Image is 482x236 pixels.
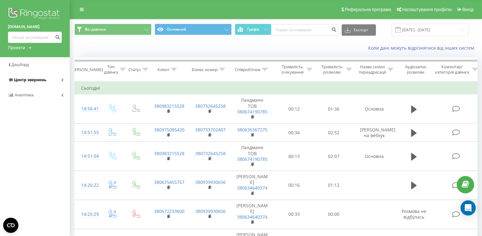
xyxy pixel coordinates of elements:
[154,103,184,109] a: 380983215528
[235,67,260,72] div: Співробітник
[154,179,184,185] a: 380675455757
[402,7,452,12] span: Налаштування профілю
[434,64,471,75] div: Коментар/категорія дзвінка
[359,64,386,75] div: Назва схеми переадресації
[230,94,274,124] td: Ландманн ТОВ
[314,171,354,200] td: 01:12
[400,64,431,75] div: Аудіозапис розмови
[195,179,226,185] a: 380939930656
[195,127,226,133] a: 380733702407
[81,179,94,191] div: 14:26:22
[462,7,473,12] span: Вихід
[274,124,314,142] td: 00:34
[354,142,395,171] td: Основна
[274,142,314,171] td: 00:13
[345,7,391,12] span: Реферальна програма
[195,103,226,109] a: 380732645258
[192,67,218,72] div: Бізнес номер
[155,24,232,35] button: Основний
[8,24,62,30] a: [DOMAIN_NAME]
[14,77,46,82] span: Центр звернень
[81,103,94,115] div: 14:56:41
[314,200,354,229] td: 00:00
[314,142,354,171] td: 02:07
[195,208,226,214] a: 380939930656
[157,67,170,72] div: Клієнт
[11,62,29,67] span: Дашборд
[354,94,395,124] td: Основна
[104,64,118,75] div: Тип дзвінка
[154,127,184,133] a: 380975085420
[71,67,103,72] div: [PERSON_NAME]
[235,24,271,35] button: Графік
[74,24,151,35] button: Всі дзвінки
[314,124,354,142] td: 02:52
[237,156,267,162] a: 380674190785
[81,150,94,162] div: 14:51:04
[237,109,267,115] a: 380674190785
[314,94,354,124] td: 01:36
[230,171,274,200] td: [PERSON_NAME]
[3,218,18,233] button: Open CMP widget
[460,200,476,215] div: Open Intercom Messenger
[15,93,34,97] span: Аналiтика
[342,24,376,36] button: Експорт
[81,126,94,139] div: 14:51:55
[81,208,94,221] div: 14:25:29
[274,200,314,229] td: 00:33
[274,171,314,200] td: 00:16
[154,208,184,214] a: 380672233600
[8,45,25,51] div: Проекти
[230,142,274,171] td: Ландманн ТОВ
[368,45,477,51] a: Коли дані можуть відрізнятися вiд інших систем
[237,214,267,220] a: 380634640374
[128,67,141,72] div: Статус
[319,64,344,75] div: Тривалість розмови
[8,32,62,43] input: Пошук за номером
[247,27,260,32] span: Графік
[354,124,395,142] td: [PERSON_NAME] на вебхук
[271,24,338,36] input: Пошук за номером
[274,94,314,124] td: 00:12
[85,27,106,32] span: Всі дзвінки
[402,208,426,220] span: Розмова не відбулась
[195,150,226,156] a: 380732645258
[8,6,62,22] img: Ringostat logo
[75,82,480,94] td: Сьогодні
[154,150,184,156] a: 380983215528
[237,185,267,191] a: 380634640374
[280,64,305,75] div: Тривалість очікування
[237,127,267,133] a: 380636367275
[230,200,274,229] td: [PERSON_NAME]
